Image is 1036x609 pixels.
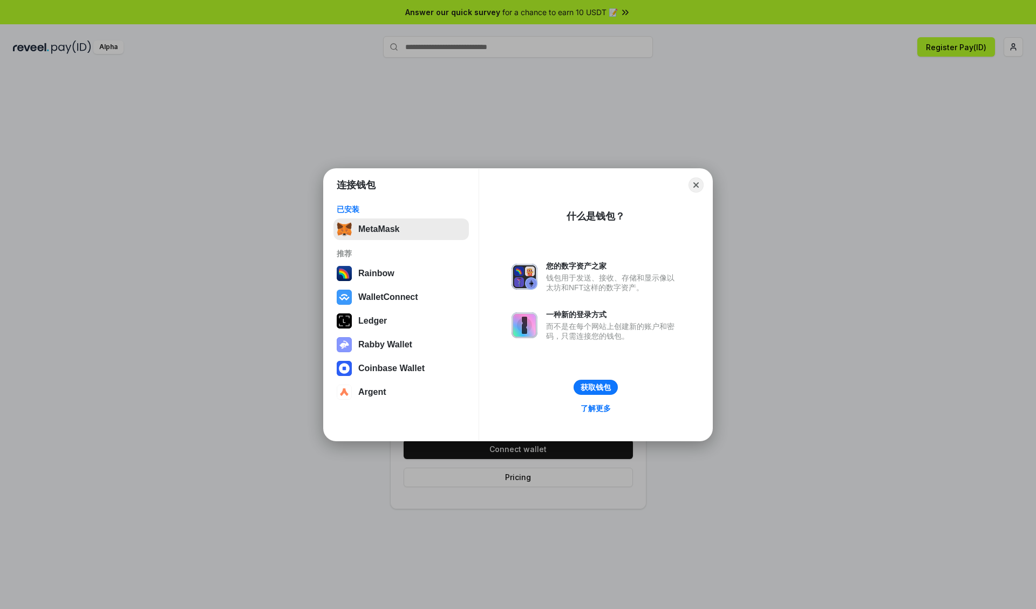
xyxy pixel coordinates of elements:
[546,310,680,319] div: 一种新的登录方式
[358,224,399,234] div: MetaMask
[358,340,412,350] div: Rabby Wallet
[337,313,352,329] img: svg+xml,%3Csvg%20xmlns%3D%22http%3A%2F%2Fwww.w3.org%2F2000%2Fsvg%22%20width%3D%2228%22%20height%3...
[333,218,469,240] button: MetaMask
[337,337,352,352] img: svg+xml,%3Csvg%20xmlns%3D%22http%3A%2F%2Fwww.w3.org%2F2000%2Fsvg%22%20fill%3D%22none%22%20viewBox...
[337,204,466,214] div: 已安装
[358,364,425,373] div: Coinbase Wallet
[689,177,704,193] button: Close
[337,361,352,376] img: svg+xml,%3Csvg%20width%3D%2228%22%20height%3D%2228%22%20viewBox%3D%220%200%2028%2028%22%20fill%3D...
[337,385,352,400] img: svg+xml,%3Csvg%20width%3D%2228%22%20height%3D%2228%22%20viewBox%3D%220%200%2028%2028%22%20fill%3D...
[333,334,469,355] button: Rabby Wallet
[337,266,352,281] img: svg+xml,%3Csvg%20width%3D%22120%22%20height%3D%22120%22%20viewBox%3D%220%200%20120%20120%22%20fil...
[546,261,680,271] div: 您的数字资产之家
[358,316,387,326] div: Ledger
[581,382,611,392] div: 获取钱包
[358,292,418,302] div: WalletConnect
[574,380,618,395] button: 获取钱包
[333,358,469,379] button: Coinbase Wallet
[333,263,469,284] button: Rainbow
[512,264,537,290] img: svg+xml,%3Csvg%20xmlns%3D%22http%3A%2F%2Fwww.w3.org%2F2000%2Fsvg%22%20fill%3D%22none%22%20viewBox...
[337,249,466,258] div: 推荐
[333,286,469,308] button: WalletConnect
[337,290,352,305] img: svg+xml,%3Csvg%20width%3D%2228%22%20height%3D%2228%22%20viewBox%3D%220%200%2028%2028%22%20fill%3D...
[337,179,376,191] h1: 连接钱包
[358,387,386,397] div: Argent
[574,401,617,415] a: 了解更多
[333,381,469,403] button: Argent
[333,310,469,332] button: Ledger
[546,273,680,292] div: 钱包用于发送、接收、存储和显示像以太坊和NFT这样的数字资产。
[337,222,352,237] img: svg+xml,%3Csvg%20fill%3D%22none%22%20height%3D%2233%22%20viewBox%3D%220%200%2035%2033%22%20width%...
[358,269,394,278] div: Rainbow
[546,321,680,341] div: 而不是在每个网站上创建新的账户和密码，只需连接您的钱包。
[512,312,537,338] img: svg+xml,%3Csvg%20xmlns%3D%22http%3A%2F%2Fwww.w3.org%2F2000%2Fsvg%22%20fill%3D%22none%22%20viewBox...
[581,403,611,413] div: 了解更多
[567,210,625,223] div: 什么是钱包？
